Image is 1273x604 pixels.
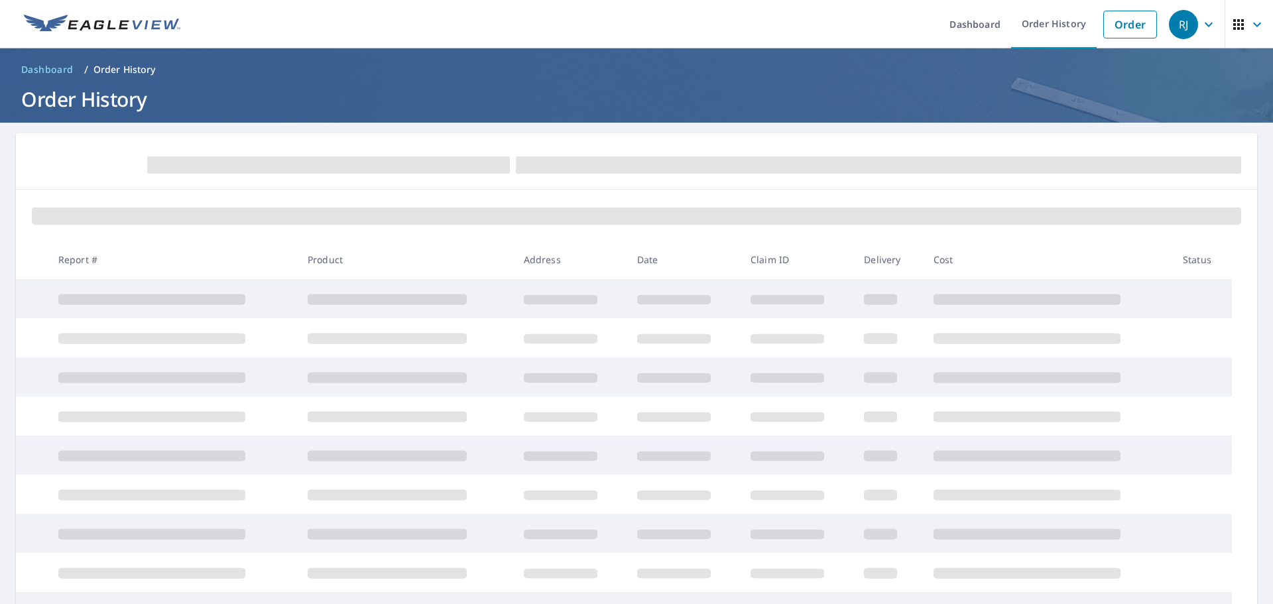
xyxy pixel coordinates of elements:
nav: breadcrumb [16,59,1257,80]
li: / [84,62,88,78]
a: Dashboard [16,59,79,80]
th: Delivery [853,240,922,279]
a: Order [1103,11,1157,38]
div: RJ [1169,10,1198,39]
img: EV Logo [24,15,180,34]
th: Address [513,240,627,279]
th: Cost [923,240,1172,279]
th: Report # [48,240,297,279]
h1: Order History [16,86,1257,113]
p: Order History [93,63,156,76]
th: Status [1172,240,1232,279]
th: Claim ID [740,240,853,279]
th: Date [627,240,740,279]
span: Dashboard [21,63,74,76]
th: Product [297,240,513,279]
